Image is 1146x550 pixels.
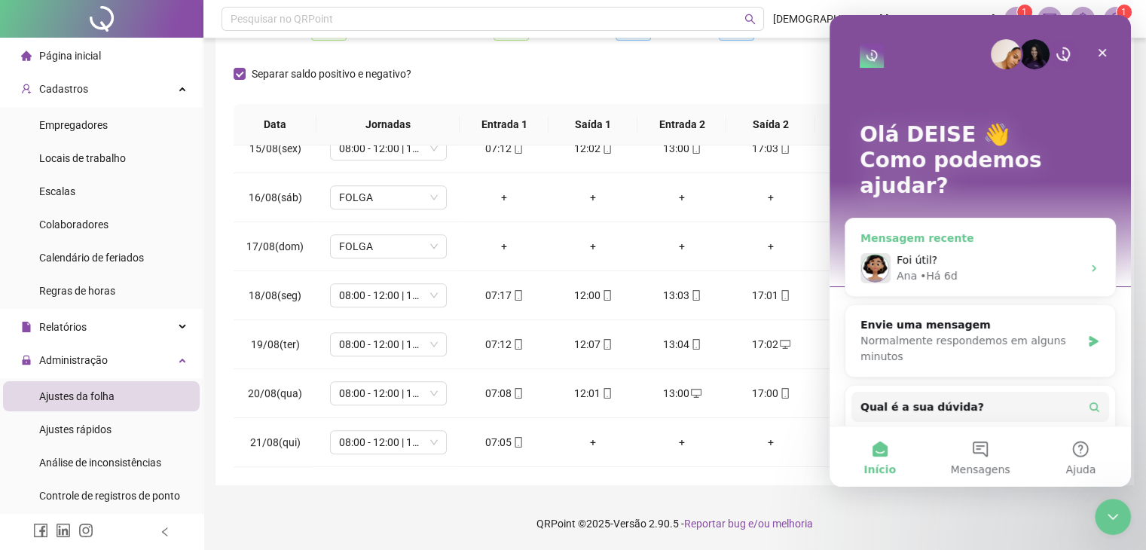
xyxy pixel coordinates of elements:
div: 07:12 [472,140,536,157]
sup: 1 [1017,5,1032,20]
span: linkedin [56,523,71,538]
span: facebook [33,523,48,538]
div: + [649,434,714,451]
span: Calendário de feriados [39,252,144,264]
span: mobile [512,290,524,301]
span: FOLGA [339,235,438,258]
span: Ajustes rápidos [39,423,112,435]
span: mobile [689,290,701,301]
div: 07:08 [472,385,536,402]
span: left [160,527,170,537]
span: mail [1043,12,1056,26]
iframe: Intercom live chat [1095,499,1131,535]
div: 13:04 [649,336,714,353]
th: Jornadas [316,104,460,145]
footer: QRPoint © 2025 - 2.90.5 - [203,497,1146,550]
div: 12:07 [561,336,625,353]
span: Relatórios [39,321,87,333]
span: mobile [601,388,613,399]
span: Empregadores [39,119,108,131]
div: + [827,189,892,206]
div: + [649,189,714,206]
span: 19/08(ter) [251,338,300,350]
div: 07:12 [472,336,536,353]
span: file [21,322,32,332]
th: Saída 1 [549,104,637,145]
span: Ajustes da folha [39,390,115,402]
sup: Atualize o seu contato no menu Meus Dados [1117,5,1132,20]
div: 13:03 [649,287,714,304]
span: mobile [601,290,613,301]
div: 13:00 [649,385,714,402]
iframe: Intercom live chat [830,15,1131,487]
div: + [827,287,892,304]
span: mobile [512,339,524,350]
th: Entrada 3 [815,104,904,145]
span: mobile [601,143,613,154]
span: Versão [613,518,646,530]
div: + [827,238,892,255]
span: 20/08(qua) [248,387,302,399]
div: 07:05 [472,434,536,451]
div: 07:17 [472,287,536,304]
div: + [738,434,803,451]
span: Controle de registros de ponto [39,490,180,502]
div: 17:02 [738,336,803,353]
span: Separar saldo positivo e negativo? [246,66,417,82]
span: Página inicial [39,50,101,62]
span: Locais de trabalho [39,152,126,164]
span: bell [1076,12,1089,26]
div: 17:01 [738,287,803,304]
th: Entrada 2 [637,104,726,145]
span: 08:00 - 12:00 | 13:00 - 17:00 [339,382,438,405]
div: 12:02 [561,140,625,157]
span: Colaboradores [39,218,108,231]
div: + [827,385,892,402]
th: Entrada 1 [460,104,549,145]
th: Saída 2 [726,104,815,145]
div: + [738,189,803,206]
span: 17/08(dom) [246,240,304,252]
span: mobile [512,437,524,448]
th: Data [234,104,316,145]
span: mobile [778,290,790,301]
span: 16/08(sáb) [249,191,302,203]
span: search [744,14,756,25]
div: 12:01 [561,385,625,402]
div: 13:00 [649,140,714,157]
span: Análise de inconsistências [39,457,161,469]
span: Escalas [39,185,75,197]
div: + [649,238,714,255]
div: 17:03 [738,140,803,157]
span: 08:00 - 12:00 | 13:00 - 17:00 [339,431,438,454]
span: 15/08(sex) [249,142,301,154]
div: + [472,238,536,255]
span: Administração [39,354,108,366]
div: + [827,140,892,157]
span: mobile [778,388,790,399]
span: 08:00 - 12:00 | 13:00 - 17:00 [339,137,438,160]
span: mobile [512,143,524,154]
div: 12:00 [561,287,625,304]
div: + [561,238,625,255]
div: + [827,434,892,451]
